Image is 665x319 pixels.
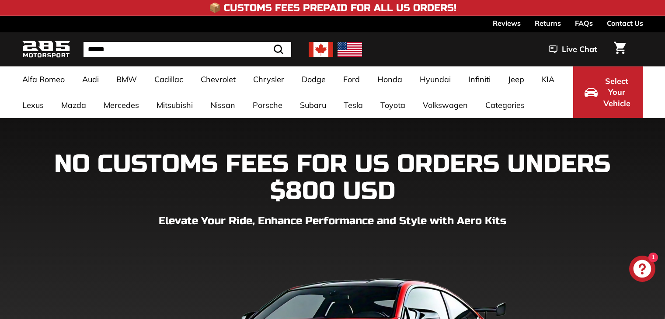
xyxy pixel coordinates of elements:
a: Dodge [293,66,334,92]
inbox-online-store-chat: Shopify online store chat [627,256,658,284]
a: Contact Us [607,16,643,31]
a: Hyundai [411,66,460,92]
a: Toyota [372,92,414,118]
a: Honda [369,66,411,92]
a: Lexus [14,92,52,118]
a: Mazda [52,92,95,118]
a: Categories [477,92,533,118]
a: Subaru [291,92,335,118]
img: Logo_285_Motorsport_areodynamics_components [22,39,70,60]
input: Search [84,42,291,57]
span: Select Your Vehicle [602,76,632,109]
a: Chevrolet [192,66,244,92]
button: Live Chat [537,38,609,60]
a: Chrysler [244,66,293,92]
a: Jeep [499,66,533,92]
a: Porsche [244,92,291,118]
h1: NO CUSTOMS FEES FOR US ORDERS UNDERS $800 USD [22,151,643,205]
a: Cadillac [146,66,192,92]
a: Nissan [202,92,244,118]
a: Reviews [493,16,521,31]
a: Tesla [335,92,372,118]
p: Elevate Your Ride, Enhance Performance and Style with Aero Kits [22,213,643,229]
a: Alfa Romeo [14,66,73,92]
a: Ford [334,66,369,92]
a: KIA [533,66,563,92]
a: BMW [108,66,146,92]
a: Mercedes [95,92,148,118]
a: Volkswagen [414,92,477,118]
h4: 📦 Customs Fees Prepaid for All US Orders! [209,3,456,13]
a: FAQs [575,16,593,31]
span: Live Chat [562,44,597,55]
button: Select Your Vehicle [573,66,643,118]
a: Returns [535,16,561,31]
a: Cart [609,35,631,64]
a: Audi [73,66,108,92]
a: Mitsubishi [148,92,202,118]
a: Infiniti [460,66,499,92]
